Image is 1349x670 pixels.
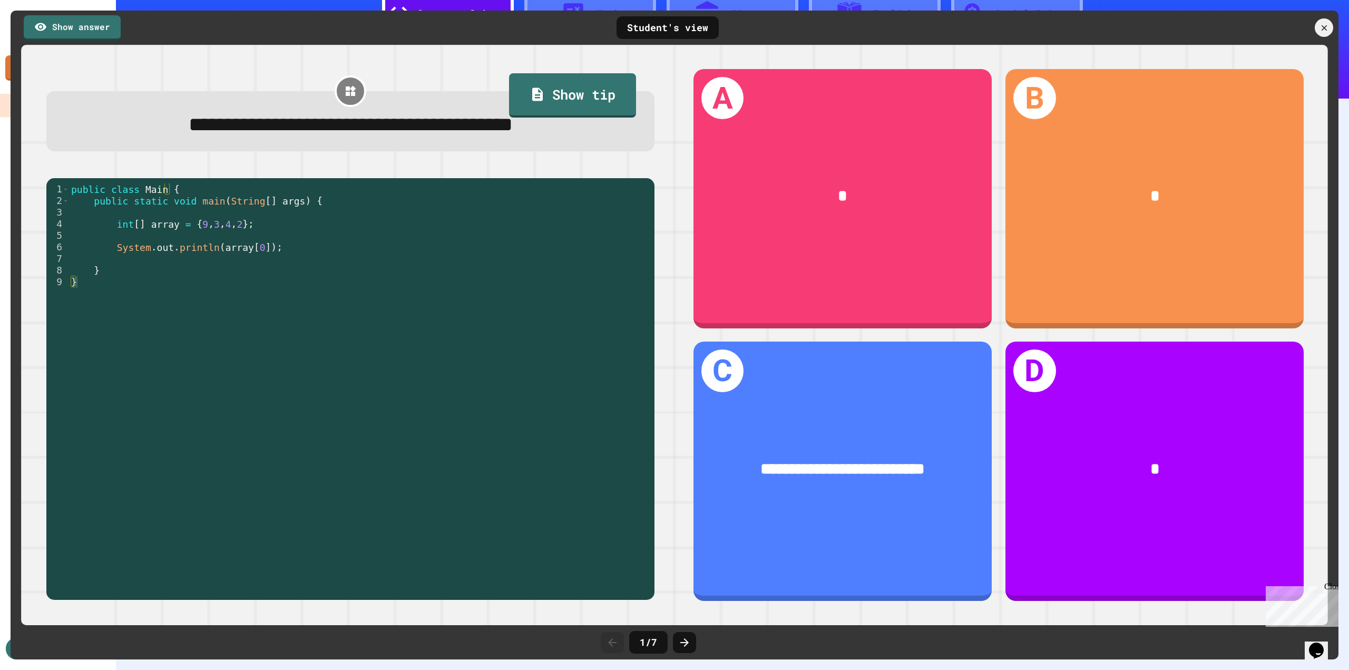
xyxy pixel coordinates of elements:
div: 5 [46,230,69,241]
div: Chat with us now!Close [4,4,73,67]
h1: C [701,349,744,392]
div: 9 [46,276,69,288]
div: 2 [46,195,69,207]
h1: A [701,77,744,120]
iframe: chat widget [1305,628,1338,659]
div: 1 [46,183,69,195]
div: 7 [46,253,69,265]
span: Toggle code folding, rows 1 through 9 [63,183,69,195]
div: 6 [46,241,69,253]
div: 4 [46,218,69,230]
a: Show tip [509,73,636,117]
div: 8 [46,265,69,276]
div: 3 [46,207,69,218]
a: Show answer [24,15,121,41]
span: Toggle code folding, rows 2 through 8 [63,195,69,207]
h1: B [1013,77,1056,120]
div: Student's view [617,16,719,39]
iframe: chat widget [1262,582,1338,627]
h1: D [1013,349,1056,392]
div: 1 / 7 [629,631,668,654]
